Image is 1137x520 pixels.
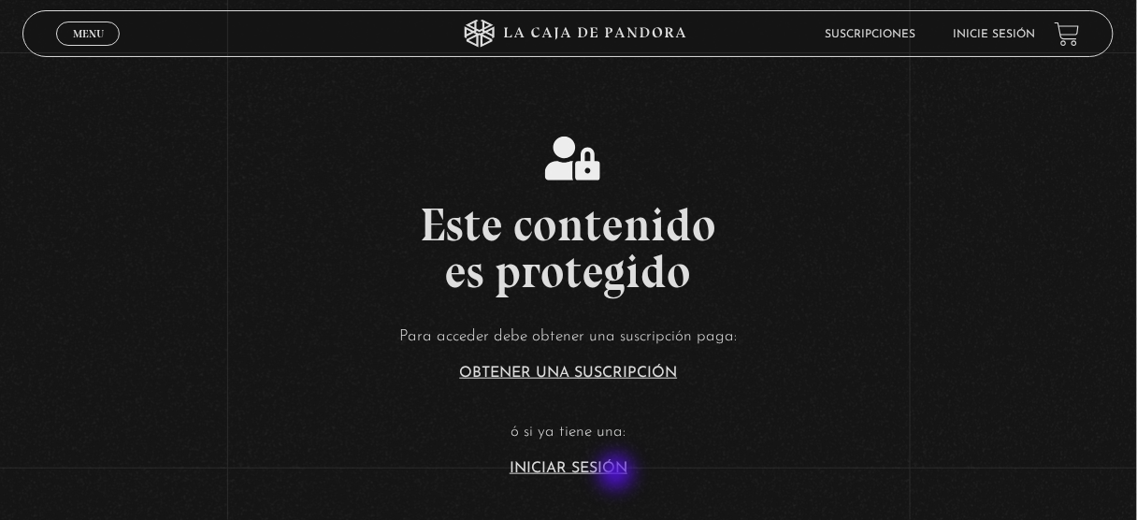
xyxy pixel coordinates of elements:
a: View your shopping cart [1055,22,1080,47]
a: Inicie sesión [954,29,1036,40]
a: Obtener una suscripción [460,366,678,381]
a: Iniciar Sesión [510,461,627,476]
a: Suscripciones [826,29,916,40]
span: Cerrar [67,44,111,57]
span: Menu [73,28,104,39]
